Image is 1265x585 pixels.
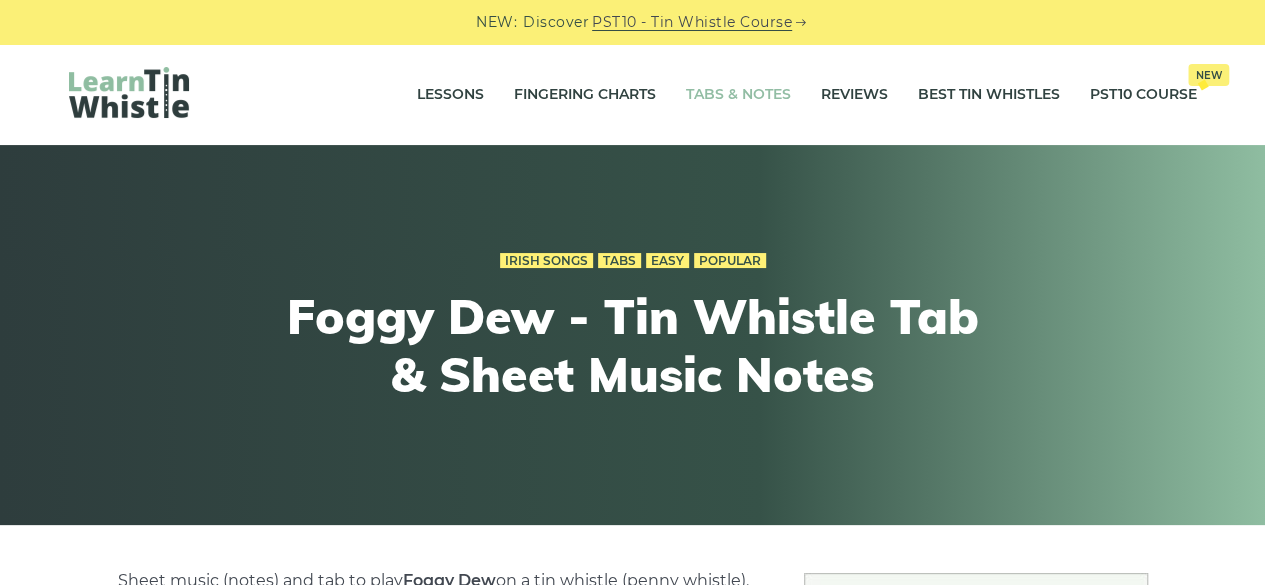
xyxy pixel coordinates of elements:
[694,253,766,269] a: Popular
[821,70,888,120] a: Reviews
[646,253,689,269] a: Easy
[1188,64,1229,86] span: New
[1090,70,1197,120] a: PST10 CourseNew
[686,70,791,120] a: Tabs & Notes
[500,253,593,269] a: Irish Songs
[514,70,656,120] a: Fingering Charts
[417,70,484,120] a: Lessons
[69,67,189,118] img: LearnTinWhistle.com
[265,288,1001,403] h1: Foggy Dew - Tin Whistle Tab & Sheet Music Notes
[918,70,1060,120] a: Best Tin Whistles
[598,253,641,269] a: Tabs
